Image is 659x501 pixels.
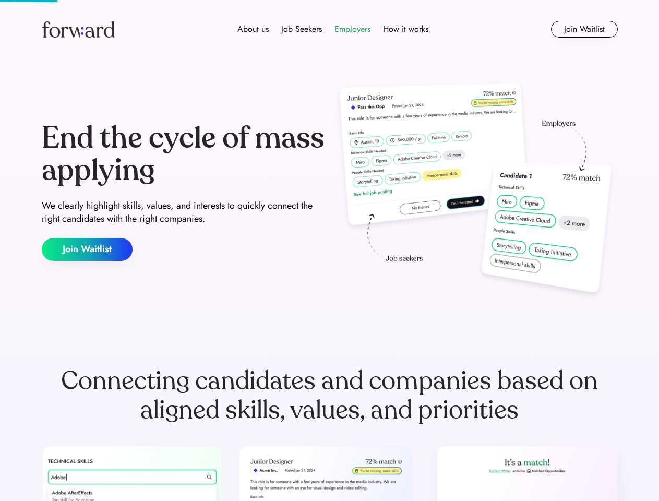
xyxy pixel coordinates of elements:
[42,238,133,261] button: Join Waitlist
[281,23,322,35] div: Job Seekers
[42,366,618,425] div: Connecting candidates and companies based on aligned skills, values, and priorities
[237,23,269,35] div: About us
[383,23,428,35] div: How it works
[42,199,326,225] div: We clearly highlight skills, values, and interests to quickly connect the right candidates with t...
[334,23,370,35] div: Employers
[334,79,618,304] img: hero-image.png
[42,122,326,186] div: End the cycle of mass applying
[551,21,618,38] button: Join Waitlist
[42,21,115,38] img: Forward logo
